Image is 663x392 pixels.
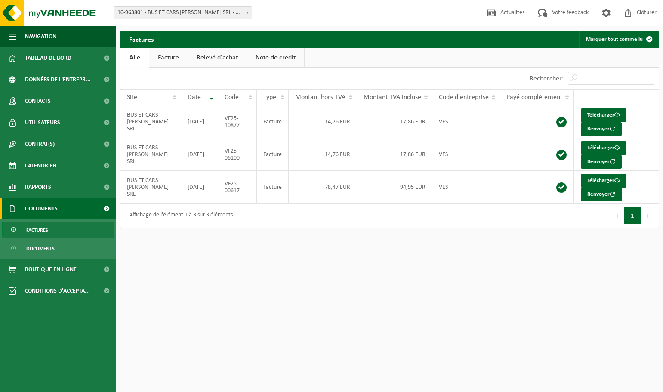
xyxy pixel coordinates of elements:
[25,280,90,302] span: Conditions d'accepta...
[25,176,51,198] span: Rapports
[581,141,626,155] a: Télécharger
[125,208,233,223] div: Affichage de l'élément 1 à 3 sur 3 éléments
[188,94,201,101] span: Date
[25,155,56,176] span: Calendrier
[26,241,55,257] span: Documents
[25,133,55,155] span: Contrat(s)
[581,155,622,169] button: Renvoyer
[581,174,626,188] a: Télécharger
[581,188,622,201] button: Renvoyer
[25,198,58,219] span: Documents
[2,240,114,256] a: Documents
[25,26,56,47] span: Navigation
[26,222,48,238] span: Factures
[432,105,500,138] td: VES
[579,31,658,48] button: Marquer tout comme lu
[432,171,500,204] td: VES
[432,138,500,171] td: VES
[289,105,357,138] td: 14,76 EUR
[289,171,357,204] td: 78,47 EUR
[357,105,433,138] td: 17,86 EUR
[25,259,77,280] span: Boutique en ligne
[364,94,421,101] span: Montant TVA incluse
[114,7,252,19] span: 10-963801 - BUS ET CARS ROQUET SRL - GESVES
[120,105,181,138] td: BUS ET CARS [PERSON_NAME] SRL
[357,138,433,171] td: 17,86 EUR
[25,69,91,90] span: Données de l'entrepr...
[624,207,641,224] button: 1
[149,48,188,68] a: Facture
[181,171,219,204] td: [DATE]
[120,138,181,171] td: BUS ET CARS [PERSON_NAME] SRL
[127,94,137,101] span: Site
[25,90,51,112] span: Contacts
[641,207,654,224] button: Next
[530,75,564,82] label: Rechercher:
[257,105,289,138] td: Facture
[120,31,162,47] h2: Factures
[581,122,622,136] button: Renvoyer
[225,94,239,101] span: Code
[263,94,276,101] span: Type
[506,94,562,101] span: Payé complètement
[289,138,357,171] td: 14,76 EUR
[218,171,257,204] td: VF25-00617
[357,171,433,204] td: 94,95 EUR
[181,105,219,138] td: [DATE]
[181,138,219,171] td: [DATE]
[257,138,289,171] td: Facture
[581,108,626,122] a: Télécharger
[218,138,257,171] td: VF25-06100
[188,48,247,68] a: Relevé d'achat
[114,6,252,19] span: 10-963801 - BUS ET CARS ROQUET SRL - GESVES
[2,222,114,238] a: Factures
[439,94,489,101] span: Code d'entreprise
[257,171,289,204] td: Facture
[247,48,304,68] a: Note de crédit
[218,105,257,138] td: VF25-10877
[120,171,181,204] td: BUS ET CARS [PERSON_NAME] SRL
[25,47,71,69] span: Tableau de bord
[25,112,60,133] span: Utilisateurs
[295,94,345,101] span: Montant hors TVA
[611,207,624,224] button: Previous
[120,48,149,68] a: Alle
